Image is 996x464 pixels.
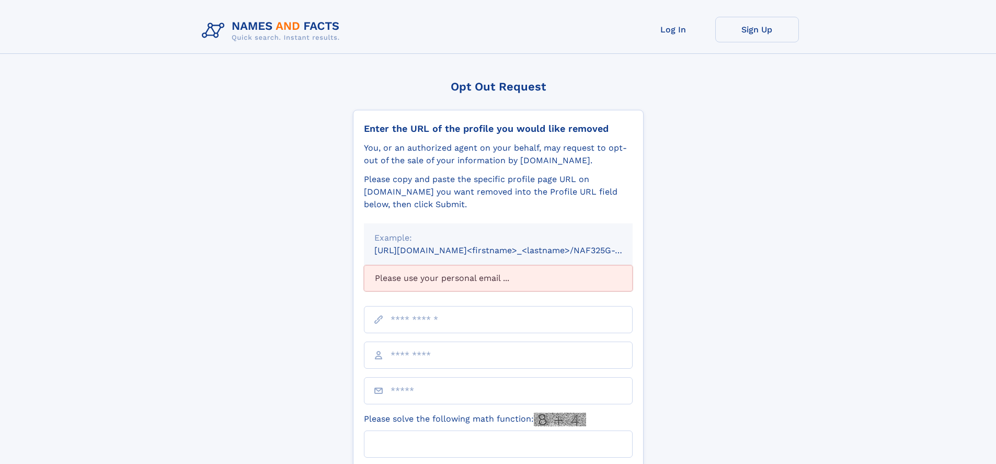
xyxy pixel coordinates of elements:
div: Example: [374,232,622,244]
div: Please copy and paste the specific profile page URL on [DOMAIN_NAME] you want removed into the Pr... [364,173,633,211]
label: Please solve the following math function: [364,413,586,426]
div: Opt Out Request [353,80,644,93]
img: Logo Names and Facts [198,17,348,45]
a: Log In [632,17,715,42]
a: Sign Up [715,17,799,42]
div: Please use your personal email ... [364,265,633,291]
div: You, or an authorized agent on your behalf, may request to opt-out of the sale of your informatio... [364,142,633,167]
div: Enter the URL of the profile you would like removed [364,123,633,134]
small: [URL][DOMAIN_NAME]<firstname>_<lastname>/NAF325G-xxxxxxxx [374,245,652,255]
